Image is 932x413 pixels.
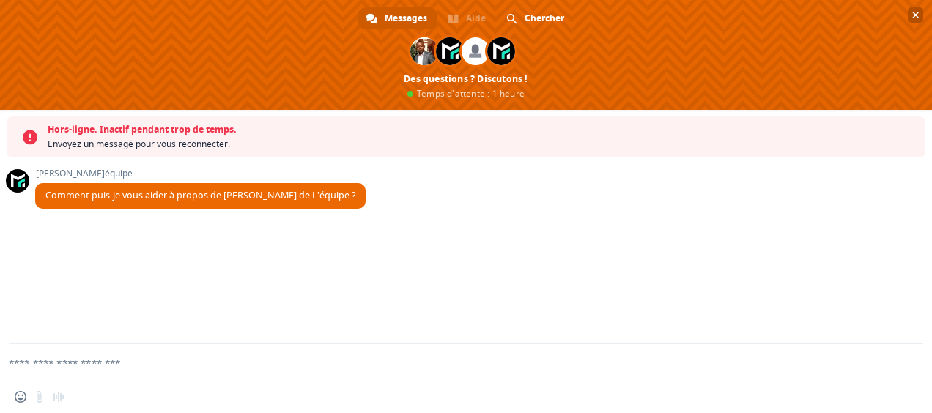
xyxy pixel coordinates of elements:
span: Hors-ligne. Inactif pendant trop de temps. [48,122,918,137]
span: Comment puis-je vous aider à propos de [PERSON_NAME] de L'équipe ? [45,189,355,201]
span: [PERSON_NAME]équipe [35,168,366,179]
a: Chercher [498,7,574,29]
span: Messages [385,7,427,29]
span: Chercher [525,7,564,29]
span: Insérer un emoji [15,391,26,403]
span: Fermer le chat [908,7,923,23]
textarea: Entrez votre message... [9,344,888,381]
span: Envoyez un message pour vous reconnecter. [48,137,918,152]
a: Messages [358,7,437,29]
